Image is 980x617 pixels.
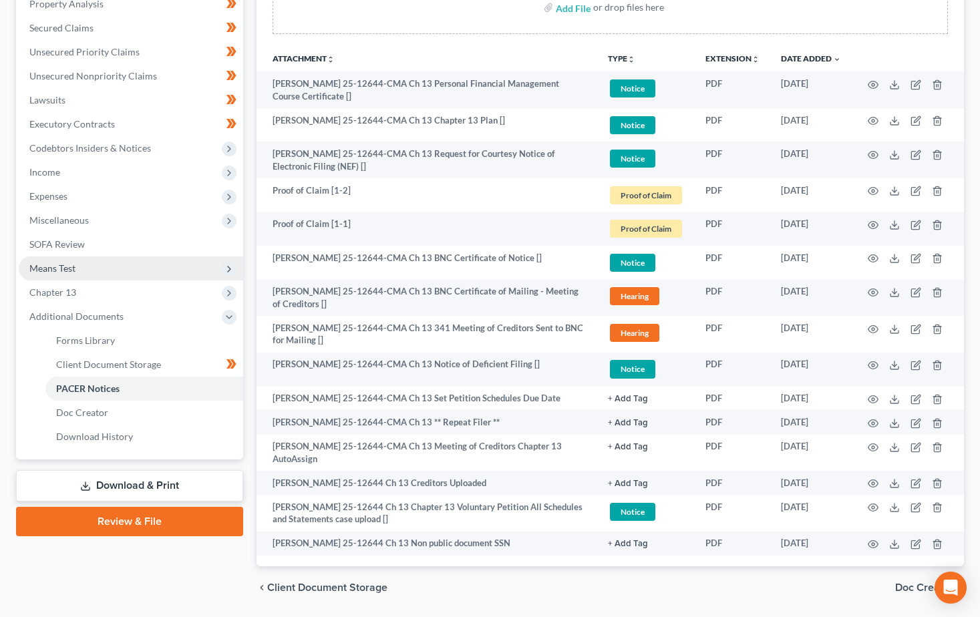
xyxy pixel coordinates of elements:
button: TYPEunfold_more [608,55,635,63]
td: PDF [695,434,770,471]
a: Notice [608,252,684,274]
td: PDF [695,386,770,410]
td: [DATE] [770,471,852,495]
span: Notice [610,254,655,272]
button: Doc Creator chevron_right [895,582,964,593]
span: Miscellaneous [29,214,89,226]
td: [DATE] [770,142,852,178]
td: [PERSON_NAME] 25-12644-CMA Ch 13 ** Repeat Filer ** [257,410,597,434]
span: Income [29,166,60,178]
span: Doc Creator [895,582,953,593]
span: Proof of Claim [610,186,682,204]
span: Notice [610,360,655,378]
a: + Add Tag [608,440,684,453]
a: + Add Tag [608,537,684,550]
i: unfold_more [752,55,760,63]
td: [DATE] [770,178,852,212]
a: Doc Creator [45,401,243,425]
span: Doc Creator [56,407,108,418]
button: + Add Tag [608,479,648,488]
td: PDF [695,410,770,434]
a: Hearing [608,322,684,344]
a: + Add Tag [608,392,684,405]
a: Date Added expand_more [781,53,841,63]
a: SOFA Review [19,232,243,256]
a: Secured Claims [19,16,243,40]
td: Proof of Claim [1-1] [257,212,597,246]
a: Proof of Claim [608,218,684,240]
span: Client Document Storage [267,582,387,593]
span: Notice [610,150,655,168]
td: PDF [695,353,770,387]
div: Open Intercom Messenger [935,572,967,604]
i: unfold_more [327,55,335,63]
td: [DATE] [770,246,852,280]
a: PACER Notices [45,377,243,401]
span: Additional Documents [29,311,124,322]
td: [PERSON_NAME] 25-12644 Ch 13 Chapter 13 Voluntary Petition All Schedules and Statements case uplo... [257,495,597,532]
span: Unsecured Nonpriority Claims [29,70,157,81]
td: [DATE] [770,353,852,387]
td: PDF [695,471,770,495]
span: Executory Contracts [29,118,115,130]
button: + Add Tag [608,540,648,548]
a: Review & File [16,507,243,536]
a: Notice [608,358,684,380]
td: PDF [695,178,770,212]
td: [DATE] [770,532,852,556]
td: [PERSON_NAME] 25-12644-CMA Ch 13 BNC Certificate of Mailing - Meeting of Creditors [] [257,280,597,317]
i: expand_more [833,55,841,63]
button: + Add Tag [608,419,648,427]
td: PDF [695,280,770,317]
a: Download & Print [16,470,243,501]
td: [DATE] [770,386,852,410]
td: [PERSON_NAME] 25-12644-CMA Ch 13 341 Meeting of Creditors Sent to BNC for Mailing [] [257,316,597,353]
span: Hearing [610,287,659,305]
span: Lawsuits [29,94,65,106]
td: [DATE] [770,71,852,108]
td: [PERSON_NAME] 25-12644-CMA Ch 13 Set Petition Schedules Due Date [257,386,597,410]
td: [PERSON_NAME] 25-12644 Ch 13 Non public document SSN [257,532,597,556]
a: Attachmentunfold_more [273,53,335,63]
a: Notice [608,114,684,136]
a: Forms Library [45,329,243,353]
td: PDF [695,142,770,178]
a: Download History [45,425,243,449]
span: Chapter 13 [29,286,76,298]
td: [DATE] [770,410,852,434]
td: [DATE] [770,280,852,317]
a: Hearing [608,285,684,307]
span: Codebtors Insiders & Notices [29,142,151,154]
i: unfold_more [627,55,635,63]
span: Expenses [29,190,67,202]
span: Secured Claims [29,22,94,33]
td: [PERSON_NAME] 25-12644 Ch 13 Creditors Uploaded [257,471,597,495]
a: Notice [608,501,684,523]
span: Notice [610,503,655,521]
td: Proof of Claim [1-2] [257,178,597,212]
td: PDF [695,212,770,246]
td: [DATE] [770,495,852,532]
span: Hearing [610,324,659,342]
i: chevron_left [257,582,267,593]
span: Forms Library [56,335,115,346]
span: Means Test [29,262,75,274]
td: [DATE] [770,434,852,471]
td: [PERSON_NAME] 25-12644-CMA Ch 13 Chapter 13 Plan [] [257,108,597,142]
span: PACER Notices [56,383,120,394]
span: Download History [56,431,133,442]
span: Notice [610,79,655,97]
span: Proof of Claim [610,220,682,238]
td: [PERSON_NAME] 25-12644-CMA Ch 13 BNC Certificate of Notice [] [257,246,597,280]
button: + Add Tag [608,395,648,403]
a: Notice [608,77,684,99]
div: or drop files here [593,1,664,14]
td: [PERSON_NAME] 25-12644-CMA Ch 13 Personal Financial Management Course Certificate [] [257,71,597,108]
button: chevron_left Client Document Storage [257,582,387,593]
td: [DATE] [770,212,852,246]
td: PDF [695,108,770,142]
a: Lawsuits [19,88,243,112]
span: Notice [610,116,655,134]
a: Executory Contracts [19,112,243,136]
a: Client Document Storage [45,353,243,377]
